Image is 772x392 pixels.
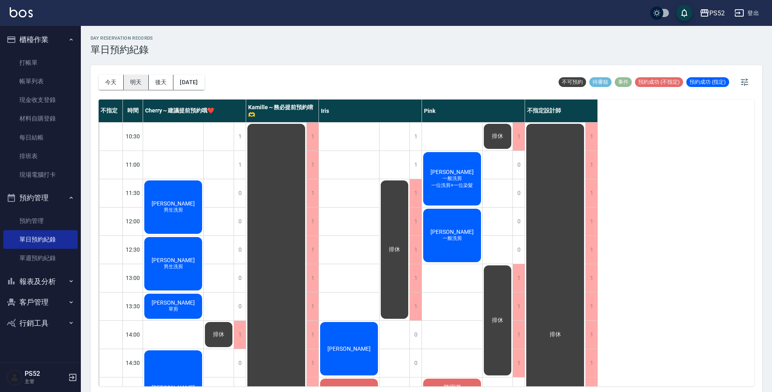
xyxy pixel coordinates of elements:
div: 1 [513,349,525,377]
button: 客戶管理 [3,292,78,313]
div: 0 [234,179,246,207]
a: 每日結帳 [3,128,78,147]
div: 1 [306,292,319,320]
button: PS52 [696,5,728,21]
div: 1 [409,179,422,207]
div: 1 [306,123,319,150]
button: 後天 [149,75,174,90]
div: 1 [585,179,597,207]
div: 1 [513,123,525,150]
button: 行銷工具 [3,313,78,334]
span: [PERSON_NAME] [429,229,475,235]
div: 0 [409,321,422,349]
div: 11:00 [123,150,143,179]
div: 0 [234,236,246,264]
div: 1 [306,151,319,179]
div: Kamille～務必提前預約唷🫶 [246,100,319,122]
div: 1 [306,264,319,292]
a: 打帳單 [3,53,78,72]
div: 不指定設計師 [525,100,598,122]
div: 0 [513,208,525,235]
img: Person [6,369,23,386]
button: 明天 [124,75,149,90]
div: 1 [306,236,319,264]
div: 13:00 [123,264,143,292]
span: [PERSON_NAME] [150,384,196,391]
a: 現場電腦打卡 [3,165,78,184]
div: 時間 [123,100,143,122]
div: 1 [513,321,525,349]
span: 排休 [387,246,402,253]
div: 1 [306,208,319,235]
div: 1 [585,151,597,179]
div: Pink [422,100,525,122]
span: 排休 [490,317,505,324]
div: 1 [513,292,525,320]
a: 預約管理 [3,212,78,230]
span: 男生洗剪 [162,263,185,270]
button: [DATE] [173,75,204,90]
span: [PERSON_NAME] [326,345,372,352]
span: 排休 [548,331,563,338]
div: 1 [409,236,422,264]
div: 不指定 [99,100,123,122]
h5: PS52 [25,370,66,378]
button: save [676,5,692,21]
div: 14:00 [123,320,143,349]
div: 13:30 [123,292,143,320]
a: 現金收支登錄 [3,91,78,109]
div: 1 [409,264,422,292]
div: 0 [409,349,422,377]
span: [PERSON_NAME] [150,200,196,207]
h2: day Reservation records [91,36,153,41]
span: [PERSON_NAME] [150,299,196,306]
div: 0 [513,236,525,264]
div: 1 [585,208,597,235]
h3: 單日預約紀錄 [91,44,153,55]
a: 排班表 [3,147,78,165]
div: 0 [234,292,246,320]
div: 1 [585,264,597,292]
a: 帳單列表 [3,72,78,91]
div: 1 [234,151,246,179]
span: 一般洗剪 [441,235,464,242]
p: 主管 [25,378,66,385]
a: 單日預約紀錄 [3,230,78,249]
span: 男生洗剪 [162,207,185,214]
span: 排休 [211,331,226,338]
div: 1 [585,123,597,150]
div: 1 [234,123,246,150]
div: 1 [409,151,422,179]
div: 1 [409,123,422,150]
div: 1 [585,236,597,264]
div: 0 [234,349,246,377]
span: 一位洗剪+一位染髮 [430,182,475,189]
div: 10:30 [123,122,143,150]
span: 待審核 [589,78,612,86]
span: 陳明潮 [442,384,462,391]
img: Logo [10,7,33,17]
div: 11:30 [123,179,143,207]
div: 1 [306,349,319,377]
span: [PERSON_NAME] [150,257,196,263]
span: 事件 [615,78,632,86]
div: 14:30 [123,349,143,377]
div: 1 [585,349,597,377]
span: 預約成功 (指定) [686,78,729,86]
div: 0 [234,264,246,292]
div: 1 [409,292,422,320]
button: 櫃檯作業 [3,29,78,50]
div: 12:00 [123,207,143,235]
div: 1 [234,321,246,349]
span: 排休 [490,133,505,140]
a: 單週預約紀錄 [3,249,78,267]
button: 報表及分析 [3,271,78,292]
span: 一般洗剪 [441,175,464,182]
button: 預約管理 [3,187,78,208]
button: 登出 [731,6,762,21]
div: 1 [409,208,422,235]
div: Iris [319,100,422,122]
div: Cherry～建議提前預約哦❤️ [143,100,246,122]
div: 1 [513,264,525,292]
div: 1 [585,292,597,320]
